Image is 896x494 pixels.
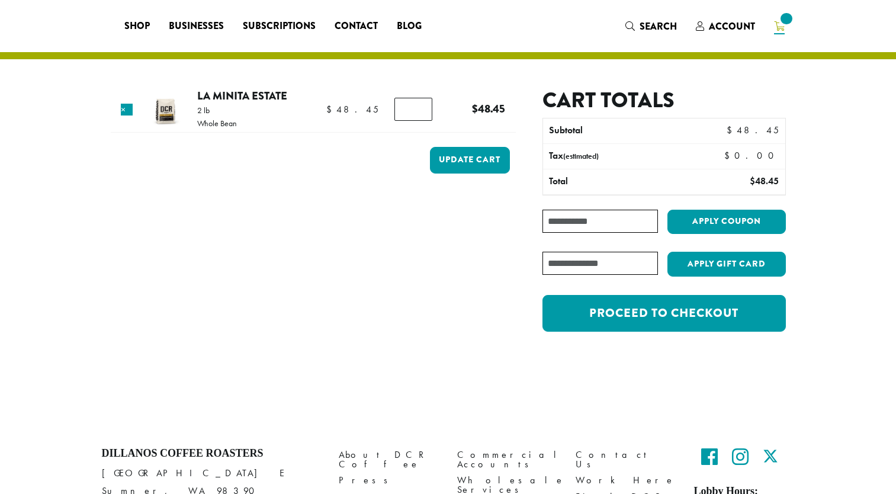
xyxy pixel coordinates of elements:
[667,210,786,234] button: Apply coupon
[542,295,785,332] a: Proceed to checkout
[243,19,316,34] span: Subscriptions
[115,17,159,36] a: Shop
[197,106,237,114] p: 2 lb
[616,17,686,36] a: Search
[102,447,321,460] h4: Dillanos Coffee Roasters
[339,447,439,473] a: About DCR Coffee
[472,101,478,117] span: $
[146,91,184,129] img: La Minita Estate
[339,473,439,489] a: Press
[543,144,714,169] th: Tax
[750,175,779,187] bdi: 48.45
[750,175,755,187] span: $
[640,20,677,33] span: Search
[121,104,133,116] a: Remove this item
[563,151,599,161] small: (estimated)
[397,19,422,34] span: Blog
[543,169,688,194] th: Total
[542,88,785,113] h2: Cart totals
[543,118,688,143] th: Subtotal
[457,447,558,473] a: Commercial Accounts
[727,124,779,136] bdi: 48.45
[576,447,676,473] a: Contact Us
[326,103,336,116] span: $
[197,119,237,127] p: Whole Bean
[326,103,378,116] bdi: 48.45
[124,19,150,34] span: Shop
[709,20,755,33] span: Account
[394,98,432,120] input: Product quantity
[667,252,786,277] button: Apply Gift Card
[724,149,734,162] span: $
[335,19,378,34] span: Contact
[472,101,505,117] bdi: 48.45
[430,147,510,174] button: Update cart
[727,124,737,136] span: $
[576,473,676,489] a: Work Here
[724,149,779,162] bdi: 0.00
[197,88,287,104] a: La Minita Estate
[169,19,224,34] span: Businesses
